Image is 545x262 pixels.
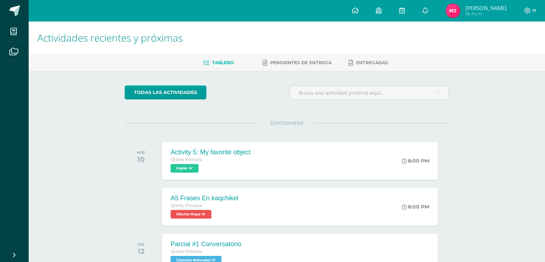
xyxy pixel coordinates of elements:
[171,203,202,208] span: Quinto Primaria
[446,4,460,18] img: 01b935810f8cf43a985bd70cb76ad665.png
[259,120,315,126] span: SEPTIEMBRE
[465,11,507,17] span: Mi Perfil
[171,249,202,254] span: Quinto Primaria
[171,210,211,219] span: Idioma Maya 'A'
[270,60,331,65] span: Pendientes de entrega
[402,158,429,164] div: 8:00 PM
[171,240,241,248] div: Parcial #1 Conversatorio
[212,60,234,65] span: Tablero
[349,57,388,69] a: Entregadas
[402,203,429,210] div: 8:00 PM
[137,242,144,247] div: VIE
[263,57,331,69] a: Pendientes de entrega
[171,164,199,173] span: Inglés 'A'
[171,195,238,202] div: A5 Frases En kaqchikel
[465,4,507,11] span: [PERSON_NAME]
[171,149,250,156] div: Activity 5: My favorite object
[203,57,234,69] a: Tablero
[37,31,183,45] span: Actividades recientes y próximas
[356,60,388,65] span: Entregadas
[137,155,145,164] div: 10
[137,247,144,256] div: 12
[125,85,206,99] a: todas las Actividades
[290,86,449,100] input: Busca una actividad próxima aquí...
[171,157,202,162] span: Quinto Primaria
[137,150,145,155] div: MIÉ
